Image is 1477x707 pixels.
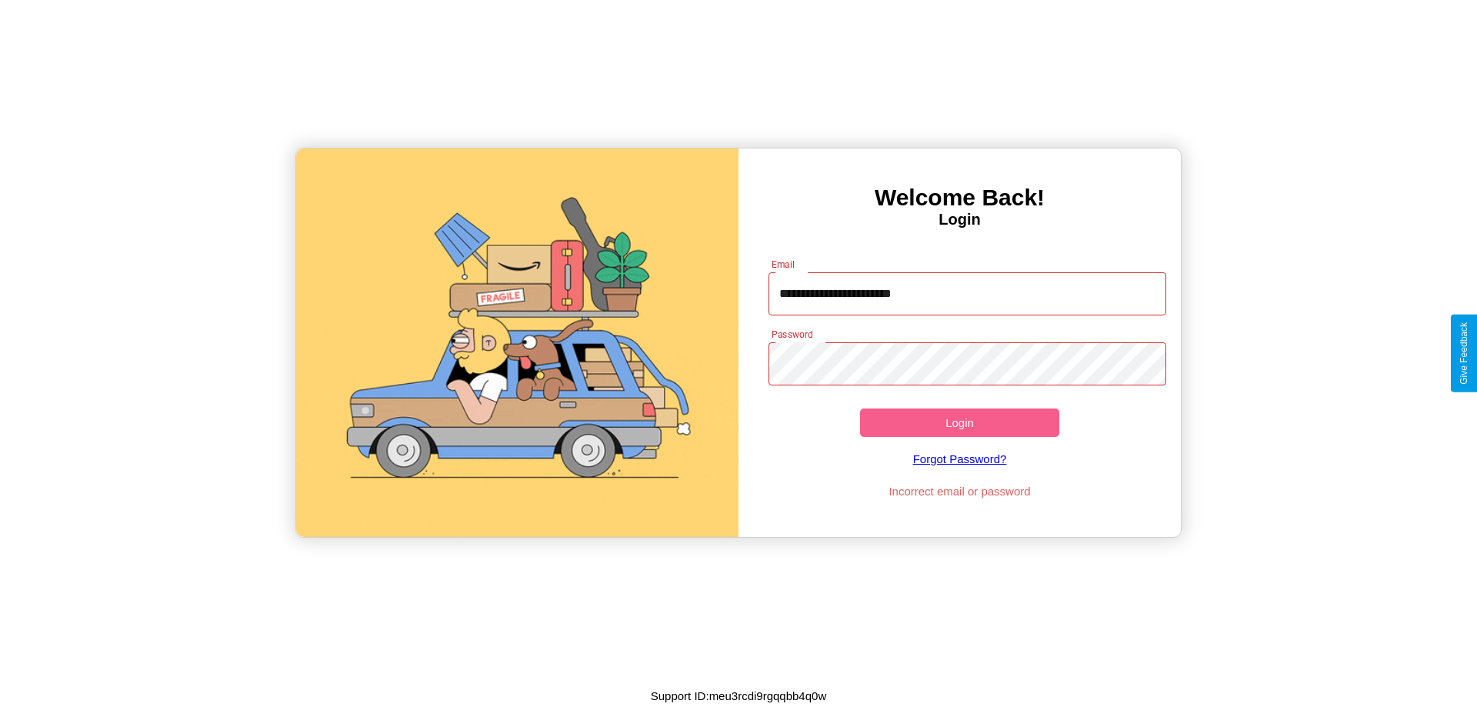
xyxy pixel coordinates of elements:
[761,481,1159,502] p: Incorrect email or password
[772,258,795,271] label: Email
[772,328,812,341] label: Password
[860,409,1059,437] button: Login
[1459,322,1469,385] div: Give Feedback
[738,185,1181,211] h3: Welcome Back!
[651,685,826,706] p: Support ID: meu3rcdi9rgqqbb4q0w
[296,148,738,537] img: gif
[738,211,1181,228] h4: Login
[761,437,1159,481] a: Forgot Password?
